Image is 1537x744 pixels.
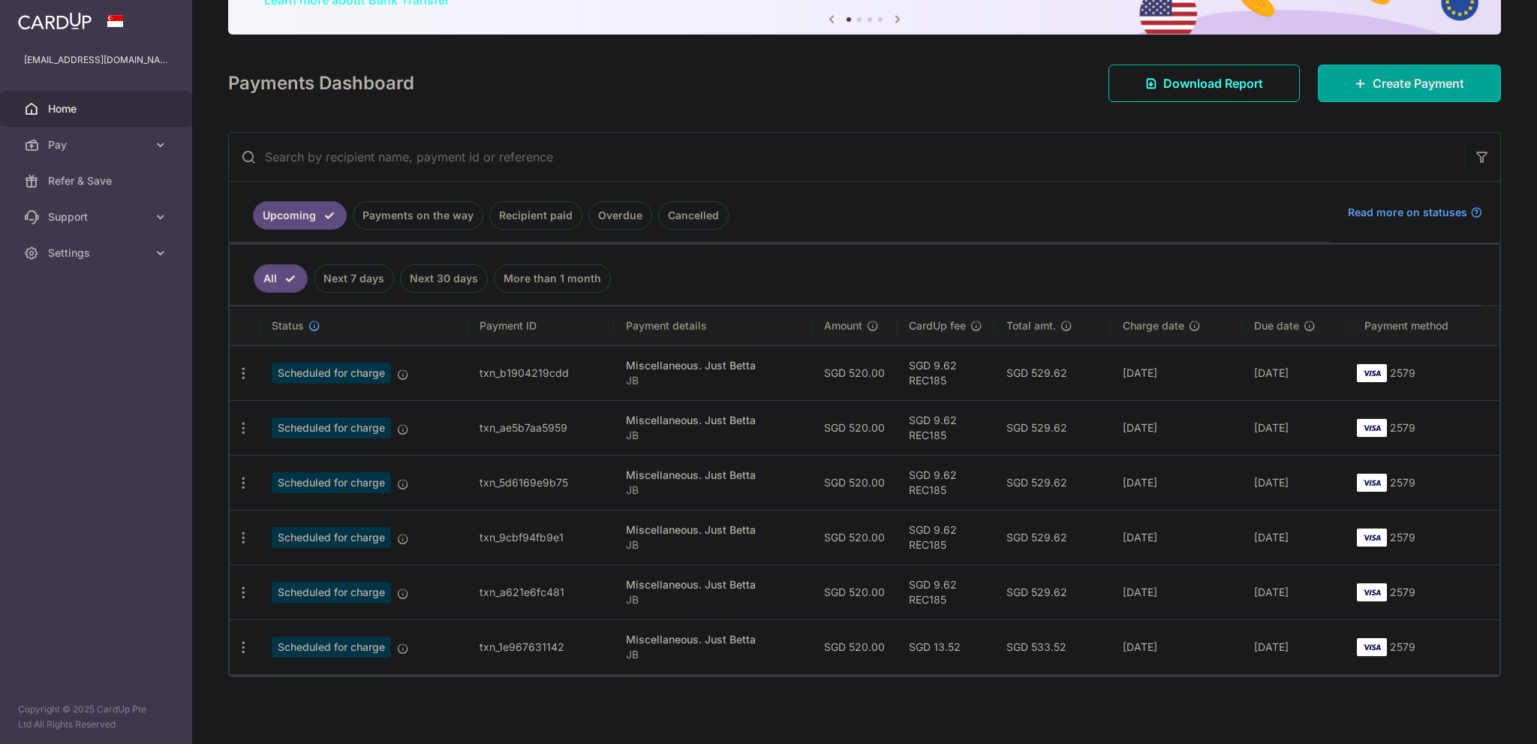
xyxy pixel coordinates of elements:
div: Miscellaneous. Just Betta [626,358,800,373]
td: txn_9cbf94fb9e1 [468,510,614,565]
span: Refer & Save [48,173,147,188]
td: SGD 9.62 REC185 [897,455,994,510]
img: Bank Card [1357,474,1387,492]
td: txn_a621e6fc481 [468,565,614,619]
span: 2579 [1390,531,1415,544]
p: [EMAIL_ADDRESS][DOMAIN_NAME] [24,53,168,68]
td: txn_5d6169e9b75 [468,455,614,510]
span: Scheduled for charge [272,527,391,548]
img: CardUp [18,12,92,30]
img: Bank Card [1357,638,1387,656]
td: SGD 529.62 [994,510,1111,565]
span: 2579 [1390,476,1415,489]
p: JB [626,592,800,607]
td: SGD 520.00 [812,345,897,400]
a: Next 7 days [314,264,394,293]
span: 2579 [1390,421,1415,434]
td: SGD 520.00 [812,565,897,619]
th: Payment details [614,306,812,345]
td: [DATE] [1111,619,1242,674]
a: Create Payment [1318,65,1501,102]
span: Scheduled for charge [272,363,391,384]
div: Miscellaneous. Just Betta [626,523,800,538]
p: JB [626,538,800,553]
span: Total amt. [1006,318,1056,333]
td: SGD 9.62 REC185 [897,400,994,455]
td: SGD 520.00 [812,619,897,674]
td: [DATE] [1242,455,1352,510]
td: [DATE] [1242,345,1352,400]
div: Miscellaneous. Just Betta [626,468,800,483]
a: Next 30 days [400,264,488,293]
span: Scheduled for charge [272,417,391,438]
a: All [254,264,308,293]
td: SGD 13.52 [897,619,994,674]
span: Scheduled for charge [272,472,391,493]
span: Amount [824,318,862,333]
td: SGD 529.62 [994,455,1111,510]
span: Settings [48,245,147,261]
img: Bank Card [1357,583,1387,601]
td: [DATE] [1242,510,1352,565]
a: Read more on statuses [1348,205,1482,220]
td: [DATE] [1111,400,1242,455]
a: Payments on the way [353,201,483,230]
th: Payment method [1352,306,1499,345]
td: [DATE] [1111,565,1242,619]
td: [DATE] [1111,455,1242,510]
td: txn_b1904219cdd [468,345,614,400]
span: Due date [1254,318,1299,333]
td: [DATE] [1111,345,1242,400]
span: Support [48,209,147,224]
input: Search by recipient name, payment id or reference [229,133,1464,181]
img: Bank Card [1357,529,1387,547]
th: Payment ID [468,306,614,345]
td: SGD 520.00 [812,510,897,565]
div: Miscellaneous. Just Betta [626,413,800,428]
a: More than 1 month [494,264,611,293]
span: Home [48,101,147,116]
td: SGD 529.62 [994,400,1111,455]
img: Bank Card [1357,364,1387,382]
a: Cancelled [658,201,729,230]
span: Pay [48,137,147,152]
td: SGD 529.62 [994,345,1111,400]
a: Upcoming [253,201,347,230]
span: Scheduled for charge [272,637,391,658]
span: 2579 [1390,366,1415,379]
span: Create Payment [1373,74,1464,92]
td: SGD 533.52 [994,619,1111,674]
td: [DATE] [1242,400,1352,455]
span: Download Report [1163,74,1263,92]
td: txn_ae5b7aa5959 [468,400,614,455]
div: Miscellaneous. Just Betta [626,632,800,647]
td: txn_1e967631142 [468,619,614,674]
td: [DATE] [1242,619,1352,674]
td: SGD 520.00 [812,400,897,455]
td: [DATE] [1242,565,1352,619]
a: Overdue [588,201,652,230]
span: Charge date [1123,318,1184,333]
h4: Payments Dashboard [228,70,414,97]
span: Status [272,318,304,333]
span: Read more on statuses [1348,205,1467,220]
td: [DATE] [1111,510,1242,565]
td: SGD 9.62 REC185 [897,510,994,565]
a: Download Report [1108,65,1300,102]
td: SGD 9.62 REC185 [897,345,994,400]
p: JB [626,483,800,498]
span: 2579 [1390,640,1415,653]
p: JB [626,647,800,662]
td: SGD 520.00 [812,455,897,510]
td: SGD 9.62 REC185 [897,565,994,619]
td: SGD 529.62 [994,565,1111,619]
span: CardUp fee [909,318,966,333]
div: Miscellaneous. Just Betta [626,577,800,592]
a: Recipient paid [489,201,582,230]
p: JB [626,428,800,443]
img: Bank Card [1357,419,1387,437]
span: Scheduled for charge [272,582,391,603]
p: JB [626,373,800,388]
span: 2579 [1390,586,1415,598]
